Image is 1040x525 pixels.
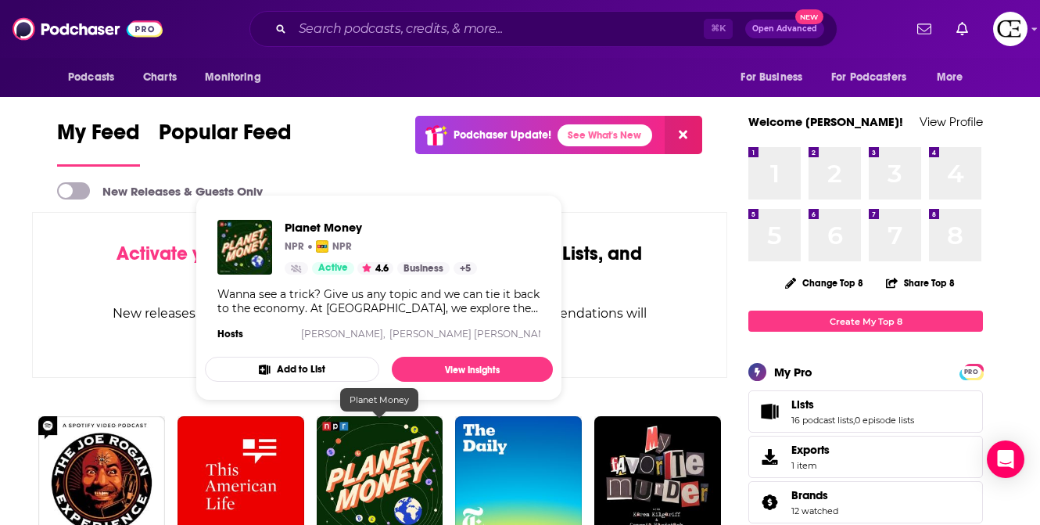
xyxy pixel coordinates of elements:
button: open menu [926,63,983,92]
span: Lists [791,397,814,412]
a: My Feed [57,119,140,167]
span: My Feed [57,119,140,155]
span: More [937,67,963,88]
input: Search podcasts, credits, & more... [292,16,704,41]
span: ⌘ K [704,19,733,39]
span: , [853,415,855,426]
span: Exports [791,443,830,457]
a: 12 watched [791,505,838,516]
a: [PERSON_NAME] [PERSON_NAME], [389,328,558,340]
a: Exports [748,436,983,478]
a: Charts [133,63,186,92]
p: Podchaser Update! [454,128,551,142]
button: Open AdvancedNew [745,20,824,38]
a: 0 episode lists [855,415,914,426]
span: Exports [754,446,785,468]
a: Create My Top 8 [748,311,983,332]
div: Wanna see a trick? Give us any topic and we can tie it back to the economy. At [GEOGRAPHIC_DATA],... [217,287,540,315]
img: NPR [316,240,328,253]
span: Open Advanced [752,25,817,33]
button: 4.6 [357,262,393,275]
div: by following Podcasts, Creators, Lists, and other Users! [111,243,648,288]
a: NPRNPR [316,240,352,253]
div: Planet Money [340,388,418,412]
button: Share Top 8 [885,268,956,298]
p: NPR [332,240,352,253]
a: +5 [454,262,477,275]
span: Monitoring [205,67,260,88]
div: My Pro [774,365,812,379]
h4: Hosts [217,328,243,340]
span: Brands [748,481,983,523]
button: open menu [57,63,134,92]
span: Charts [143,67,177,88]
a: View Profile [920,114,983,129]
button: Change Top 8 [776,273,873,293]
span: Logged in as cozyearthaudio [993,12,1027,46]
a: Show notifications dropdown [950,16,974,42]
span: PRO [962,366,981,378]
a: PRO [962,365,981,377]
button: open menu [821,63,929,92]
div: New releases, episode reviews, guest credits, and personalized recommendations will begin to appe... [111,302,648,347]
a: Active [312,262,354,275]
a: Welcome [PERSON_NAME]! [748,114,903,129]
div: Search podcasts, credits, & more... [249,11,837,47]
a: [PERSON_NAME], [301,328,386,340]
button: open menu [730,63,822,92]
div: Open Intercom Messenger [987,440,1024,478]
span: For Business [741,67,802,88]
div: Not sure who to follow? Try these podcasts... [32,378,727,391]
a: New Releases & Guests Only [57,182,263,200]
a: Show notifications dropdown [911,16,938,42]
a: Lists [791,397,914,412]
a: View Insights [392,357,553,382]
img: Planet Money [217,220,272,275]
p: NPR [285,240,304,253]
span: Podcasts [68,67,114,88]
button: Add to List [205,357,379,382]
img: Podchaser - Follow, Share and Rate Podcasts [13,14,163,44]
a: Brands [754,491,785,513]
span: Popular Feed [159,119,292,155]
button: Show profile menu [993,12,1027,46]
a: See What's New [558,124,652,146]
span: For Podcasters [831,67,906,88]
span: Lists [748,390,983,433]
span: Active [318,261,348,276]
a: 16 podcast lists [791,415,853,426]
a: Planet Money [285,220,477,235]
span: New [795,9,823,24]
span: 1 item [791,460,830,471]
span: Brands [791,488,828,502]
a: Brands [791,488,838,502]
a: Business [397,262,450,275]
a: Popular Feed [159,119,292,167]
button: open menu [194,63,281,92]
img: User Profile [993,12,1027,46]
a: Lists [754,401,785,423]
span: Activate your Feed [117,242,277,265]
